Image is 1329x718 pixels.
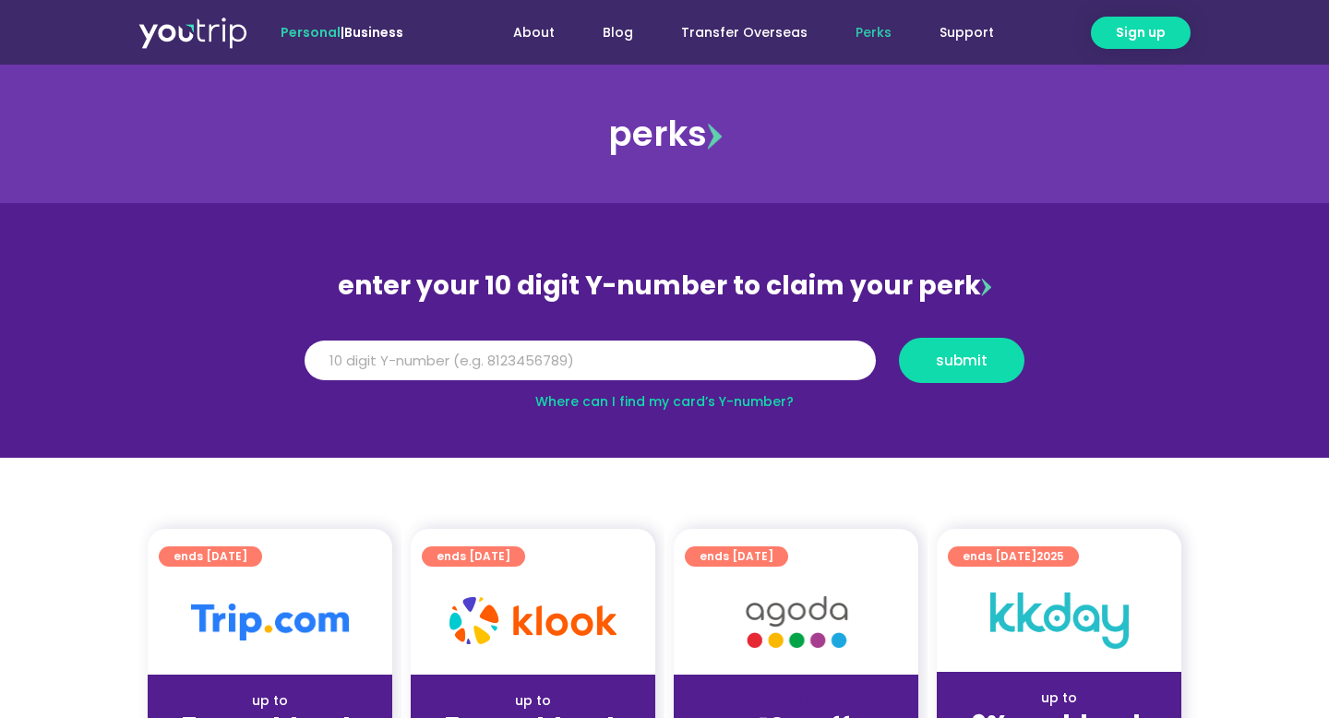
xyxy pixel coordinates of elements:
span: Sign up [1116,23,1166,42]
a: ends [DATE] [422,546,525,567]
a: Perks [832,16,916,50]
a: Blog [579,16,657,50]
input: 10 digit Y-number (e.g. 8123456789) [305,341,876,381]
button: submit [899,338,1024,383]
span: submit [936,353,988,367]
form: Y Number [305,338,1024,397]
div: up to [162,691,377,711]
div: up to [952,688,1167,708]
a: About [489,16,579,50]
a: ends [DATE]2025 [948,546,1079,567]
span: | [281,23,403,42]
span: ends [DATE] [700,546,773,567]
div: enter your 10 digit Y-number to claim your perk [295,262,1034,310]
nav: Menu [453,16,1018,50]
span: ends [DATE] [174,546,247,567]
span: 2025 [1036,548,1064,564]
a: Business [344,23,403,42]
a: Transfer Overseas [657,16,832,50]
a: Support [916,16,1018,50]
a: Where can I find my card’s Y-number? [535,392,794,411]
span: Personal [281,23,341,42]
a: ends [DATE] [685,546,788,567]
div: up to [425,691,641,711]
span: ends [DATE] [963,546,1064,567]
span: ends [DATE] [437,546,510,567]
a: Sign up [1091,17,1191,49]
span: up to [779,691,813,710]
a: ends [DATE] [159,546,262,567]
